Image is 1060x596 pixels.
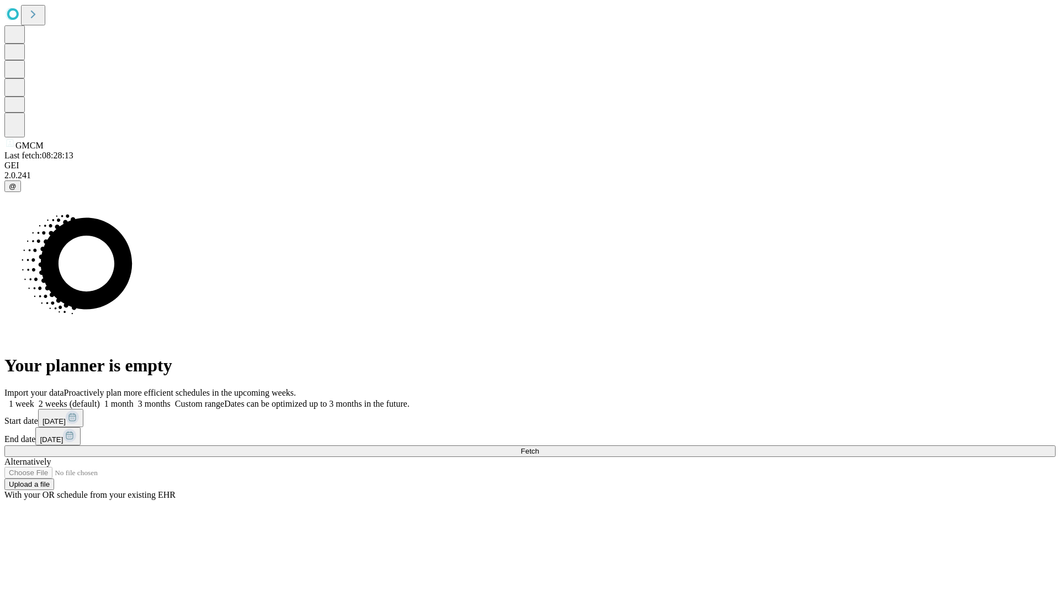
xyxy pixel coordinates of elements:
[4,151,73,160] span: Last fetch: 08:28:13
[35,427,81,445] button: [DATE]
[4,180,21,192] button: @
[15,141,44,150] span: GMCM
[4,355,1056,376] h1: Your planner is empty
[4,445,1056,457] button: Fetch
[4,388,64,397] span: Import your data
[4,161,1056,171] div: GEI
[138,399,171,408] span: 3 months
[64,388,296,397] span: Proactively plan more efficient schedules in the upcoming weeks.
[4,478,54,490] button: Upload a file
[4,409,1056,427] div: Start date
[38,409,83,427] button: [DATE]
[40,435,63,444] span: [DATE]
[4,490,176,499] span: With your OR schedule from your existing EHR
[4,171,1056,180] div: 2.0.241
[224,399,409,408] span: Dates can be optimized up to 3 months in the future.
[175,399,224,408] span: Custom range
[104,399,134,408] span: 1 month
[9,182,17,190] span: @
[4,427,1056,445] div: End date
[43,417,66,425] span: [DATE]
[4,457,51,466] span: Alternatively
[521,447,539,455] span: Fetch
[9,399,34,408] span: 1 week
[39,399,100,408] span: 2 weeks (default)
